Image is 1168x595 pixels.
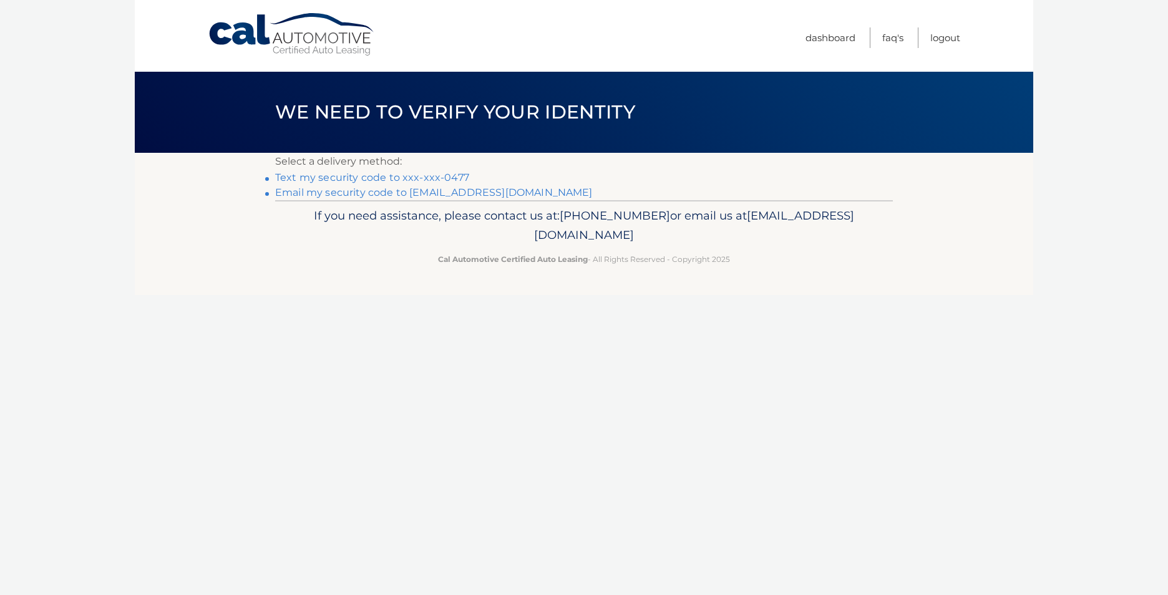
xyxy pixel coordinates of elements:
a: Dashboard [805,27,855,48]
a: Email my security code to [EMAIL_ADDRESS][DOMAIN_NAME] [275,186,593,198]
span: We need to verify your identity [275,100,635,123]
a: FAQ's [882,27,903,48]
a: Logout [930,27,960,48]
strong: Cal Automotive Certified Auto Leasing [438,254,588,264]
a: Cal Automotive [208,12,376,57]
span: [PHONE_NUMBER] [560,208,670,223]
p: If you need assistance, please contact us at: or email us at [283,206,885,246]
a: Text my security code to xxx-xxx-0477 [275,172,469,183]
p: - All Rights Reserved - Copyright 2025 [283,253,885,266]
p: Select a delivery method: [275,153,893,170]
